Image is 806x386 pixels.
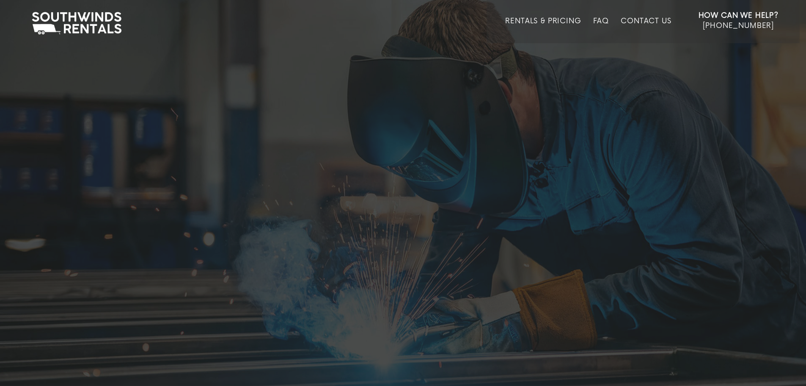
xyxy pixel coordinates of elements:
img: Southwinds Rentals Logo [28,10,126,36]
a: How Can We Help? [PHONE_NUMBER] [699,11,778,37]
a: FAQ [593,17,609,43]
strong: How Can We Help? [699,11,778,20]
a: Contact Us [621,17,671,43]
span: [PHONE_NUMBER] [703,22,774,30]
a: Rentals & Pricing [505,17,581,43]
